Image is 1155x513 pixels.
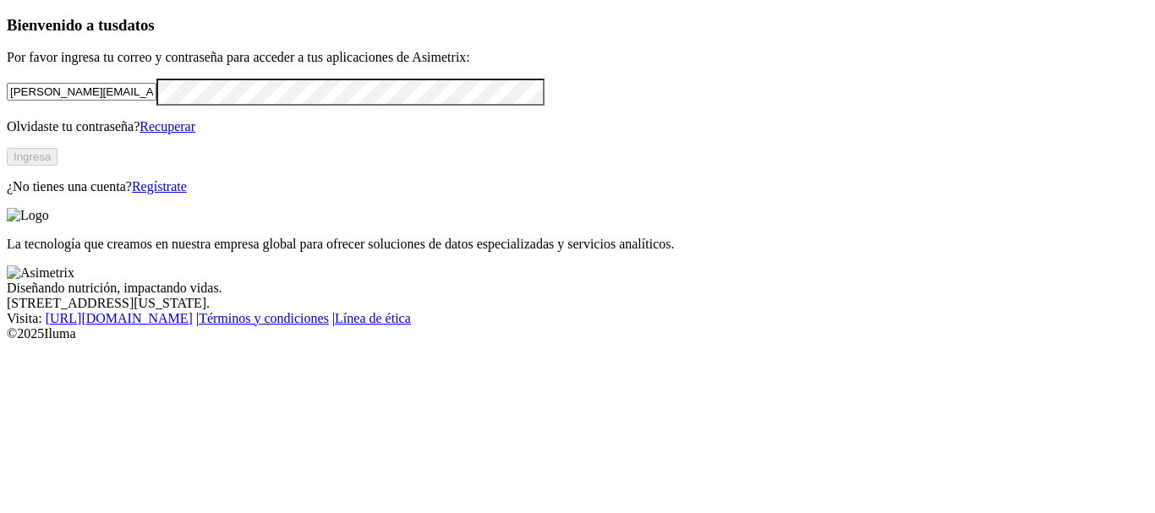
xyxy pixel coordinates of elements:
[132,179,187,194] a: Regístrate
[7,148,57,166] button: Ingresa
[335,311,411,325] a: Línea de ética
[7,179,1148,194] p: ¿No tienes una cuenta?
[7,50,1148,65] p: Por favor ingresa tu correo y contraseña para acceder a tus aplicaciones de Asimetrix:
[7,119,1148,134] p: Olvidaste tu contraseña?
[7,311,1148,326] div: Visita : | |
[7,326,1148,341] div: © 2025 Iluma
[140,119,195,134] a: Recuperar
[7,296,1148,311] div: [STREET_ADDRESS][US_STATE].
[7,281,1148,296] div: Diseñando nutrición, impactando vidas.
[7,83,156,101] input: Tu correo
[118,16,155,34] span: datos
[199,311,329,325] a: Términos y condiciones
[7,237,1148,252] p: La tecnología que creamos en nuestra empresa global para ofrecer soluciones de datos especializad...
[7,208,49,223] img: Logo
[7,265,74,281] img: Asimetrix
[46,311,193,325] a: [URL][DOMAIN_NAME]
[7,16,1148,35] h3: Bienvenido a tus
